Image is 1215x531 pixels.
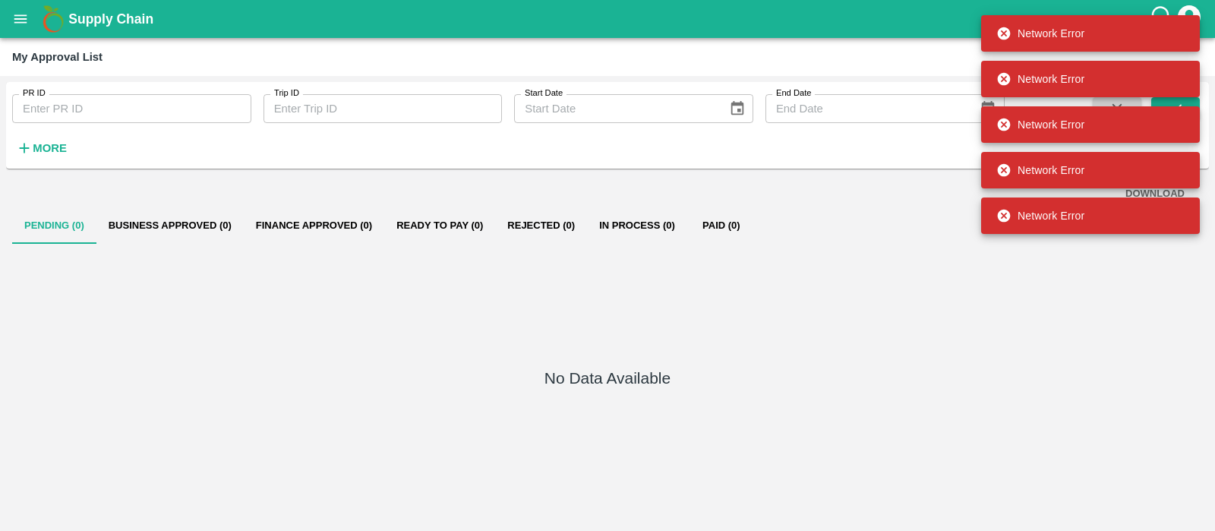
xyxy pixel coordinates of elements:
button: Rejected (0) [495,207,587,244]
button: Choose date [974,94,1002,123]
button: Choose date [723,94,752,123]
button: Finance Approved (0) [244,207,384,244]
strong: More [33,142,67,154]
div: account of current user [1176,3,1203,35]
div: customer-support [1149,5,1176,33]
h5: No Data Available [544,368,671,389]
label: End Date [776,87,811,100]
input: Enter Trip ID [264,94,503,123]
a: Supply Chain [68,8,1149,30]
div: Network Error [996,20,1084,47]
img: logo [38,4,68,34]
div: My Approval List [12,47,103,67]
div: Network Error [996,202,1084,229]
label: Trip ID [274,87,299,100]
div: Network Error [996,111,1084,138]
button: In Process (0) [587,207,687,244]
button: Pending (0) [12,207,96,244]
button: Paid (0) [687,207,756,244]
input: End Date [765,94,967,123]
button: More [12,135,71,161]
b: Supply Chain [68,11,153,27]
input: Start Date [514,94,716,123]
label: PR ID [23,87,46,100]
button: Business Approved (0) [96,207,244,244]
button: open drawer [3,2,38,36]
div: Network Error [996,65,1084,93]
input: Enter PR ID [12,94,251,123]
label: Start Date [525,87,563,100]
button: Ready To Pay (0) [384,207,495,244]
div: Network Error [996,156,1084,184]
